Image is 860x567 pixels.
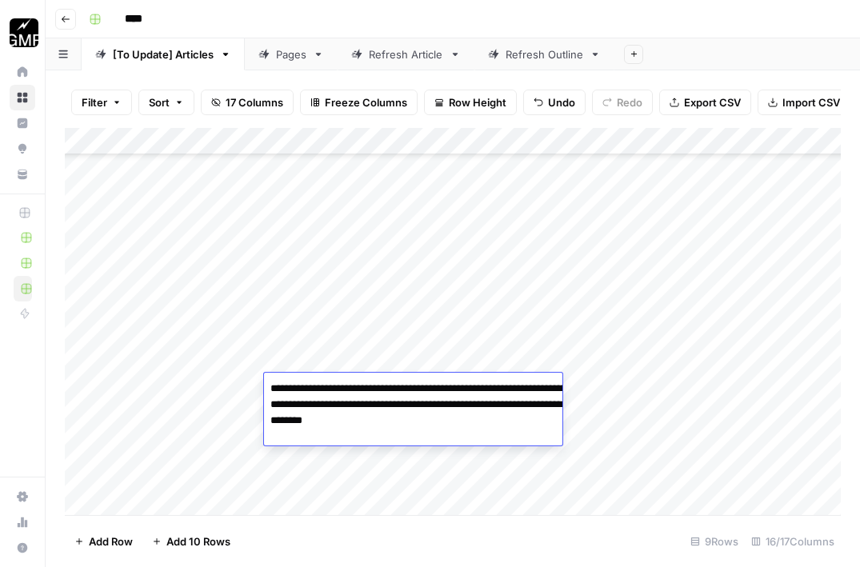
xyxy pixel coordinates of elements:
[149,94,170,110] span: Sort
[245,38,338,70] a: Pages
[449,94,506,110] span: Row Height
[226,94,283,110] span: 17 Columns
[782,94,840,110] span: Import CSV
[276,46,306,62] div: Pages
[10,484,35,509] a: Settings
[10,162,35,187] a: Your Data
[10,535,35,561] button: Help + Support
[338,38,474,70] a: Refresh Article
[142,529,240,554] button: Add 10 Rows
[65,529,142,554] button: Add Row
[659,90,751,115] button: Export CSV
[71,90,132,115] button: Filter
[166,533,230,549] span: Add 10 Rows
[10,509,35,535] a: Usage
[684,529,745,554] div: 9 Rows
[684,94,741,110] span: Export CSV
[10,59,35,85] a: Home
[300,90,418,115] button: Freeze Columns
[201,90,294,115] button: 17 Columns
[592,90,653,115] button: Redo
[113,46,214,62] div: [To Update] Articles
[82,94,107,110] span: Filter
[474,38,614,70] a: Refresh Outline
[10,110,35,136] a: Insights
[325,94,407,110] span: Freeze Columns
[745,529,841,554] div: 16/17 Columns
[424,90,517,115] button: Row Height
[10,136,35,162] a: Opportunities
[506,46,583,62] div: Refresh Outline
[548,94,575,110] span: Undo
[617,94,642,110] span: Redo
[369,46,443,62] div: Refresh Article
[82,38,245,70] a: [To Update] Articles
[10,13,35,53] button: Workspace: Growth Marketing Pro
[89,533,133,549] span: Add Row
[10,18,38,47] img: Growth Marketing Pro Logo
[138,90,194,115] button: Sort
[758,90,850,115] button: Import CSV
[10,85,35,110] a: Browse
[523,90,586,115] button: Undo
